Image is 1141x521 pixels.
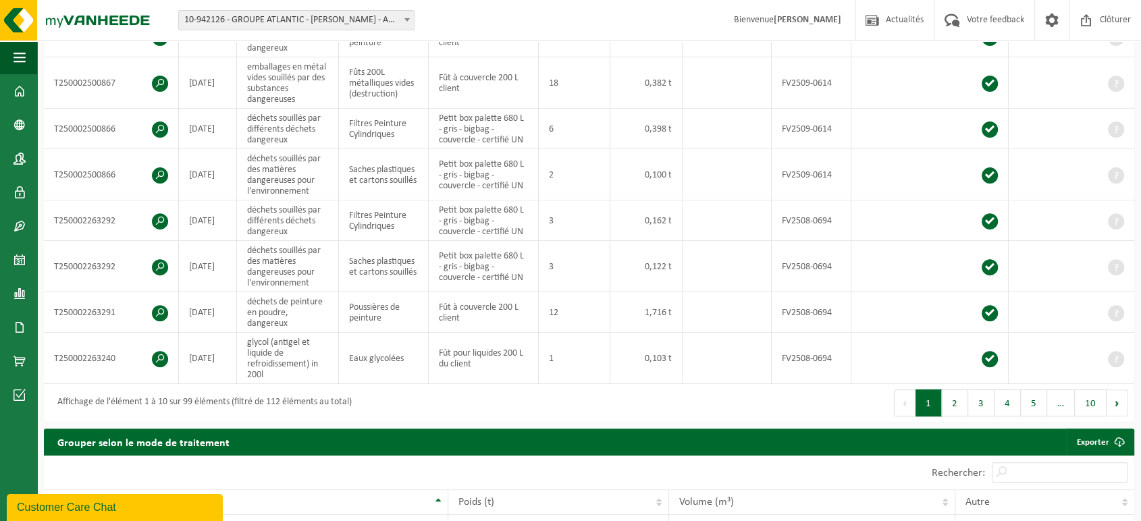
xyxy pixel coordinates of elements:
[179,109,237,149] td: [DATE]
[179,149,237,200] td: [DATE]
[772,109,851,149] td: FV2509-0614
[429,333,539,384] td: Fût pour liquides 200 L du client
[339,149,429,200] td: Saches plastiques et cartons souillés
[539,241,611,292] td: 3
[965,497,990,508] span: Autre
[51,391,352,415] div: Affichage de l'élément 1 à 10 sur 99 éléments (filtré de 112 éléments au total)
[679,497,734,508] span: Volume (m³)
[429,292,539,333] td: Fût à couvercle 200 L client
[1066,429,1133,456] a: Exporter
[772,333,851,384] td: FV2508-0694
[179,241,237,292] td: [DATE]
[339,57,429,109] td: Fûts 200L métalliques vides (destruction)
[539,333,611,384] td: 1
[179,200,237,241] td: [DATE]
[610,292,683,333] td: 1,716 t
[237,292,339,333] td: déchets de peinture en poudre, dangereux
[610,241,683,292] td: 0,122 t
[539,292,611,333] td: 12
[772,241,851,292] td: FV2508-0694
[942,389,968,416] button: 2
[610,109,683,149] td: 0,398 t
[774,15,841,25] strong: [PERSON_NAME]
[539,57,611,109] td: 18
[916,389,942,416] button: 1
[339,200,429,241] td: Filtres Peinture Cylindriques
[968,389,994,416] button: 3
[179,333,237,384] td: [DATE]
[237,57,339,109] td: emballages en métal vides souillés par des substances dangereuses
[339,241,429,292] td: Saches plastiques et cartons souillés
[44,429,243,455] h2: Grouper selon le mode de traitement
[1021,389,1047,416] button: 5
[237,109,339,149] td: déchets souillés par différents déchets dangereux
[610,149,683,200] td: 0,100 t
[237,241,339,292] td: déchets souillés par des matières dangereuses pour l'environnement
[237,200,339,241] td: déchets souillés par différents déchets dangereux
[539,109,611,149] td: 6
[772,292,851,333] td: FV2508-0694
[429,149,539,200] td: Petit box palette 680 L - gris - bigbag - couvercle - certifié UN
[932,468,985,478] label: Rechercher:
[339,109,429,149] td: Filtres Peinture Cylindriques
[237,149,339,200] td: déchets souillés par des matières dangereuses pour l'environnement
[1075,389,1107,416] button: 10
[179,57,237,109] td: [DATE]
[429,200,539,241] td: Petit box palette 680 L - gris - bigbag - couvercle - certifié UN
[429,57,539,109] td: Fût à couvercle 200 L client
[44,109,179,149] td: T250002500866
[7,491,225,521] iframe: chat widget
[44,241,179,292] td: T250002263292
[179,11,414,30] span: 10-942126 - GROUPE ATLANTIC - MERVILLE BILLY BERCLAU - AMBB - BILLY BERCLAU
[44,149,179,200] td: T250002500866
[539,149,611,200] td: 2
[339,292,429,333] td: Poussières de peinture
[339,333,429,384] td: Eaux glycolées
[772,200,851,241] td: FV2508-0694
[772,149,851,200] td: FV2509-0614
[44,292,179,333] td: T250002263291
[1107,389,1127,416] button: Next
[994,389,1021,416] button: 4
[1047,389,1075,416] span: …
[178,10,415,30] span: 10-942126 - GROUPE ATLANTIC - MERVILLE BILLY BERCLAU - AMBB - BILLY BERCLAU
[610,57,683,109] td: 0,382 t
[44,333,179,384] td: T250002263240
[610,200,683,241] td: 0,162 t
[458,497,494,508] span: Poids (t)
[44,200,179,241] td: T250002263292
[772,57,851,109] td: FV2509-0614
[237,333,339,384] td: glycol (antigel et liquide de refroidissement) in 200l
[179,292,237,333] td: [DATE]
[429,241,539,292] td: Petit box palette 680 L - gris - bigbag - couvercle - certifié UN
[610,333,683,384] td: 0,103 t
[429,109,539,149] td: Petit box palette 680 L - gris - bigbag - couvercle - certifié UN
[539,200,611,241] td: 3
[894,389,916,416] button: Previous
[44,57,179,109] td: T250002500867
